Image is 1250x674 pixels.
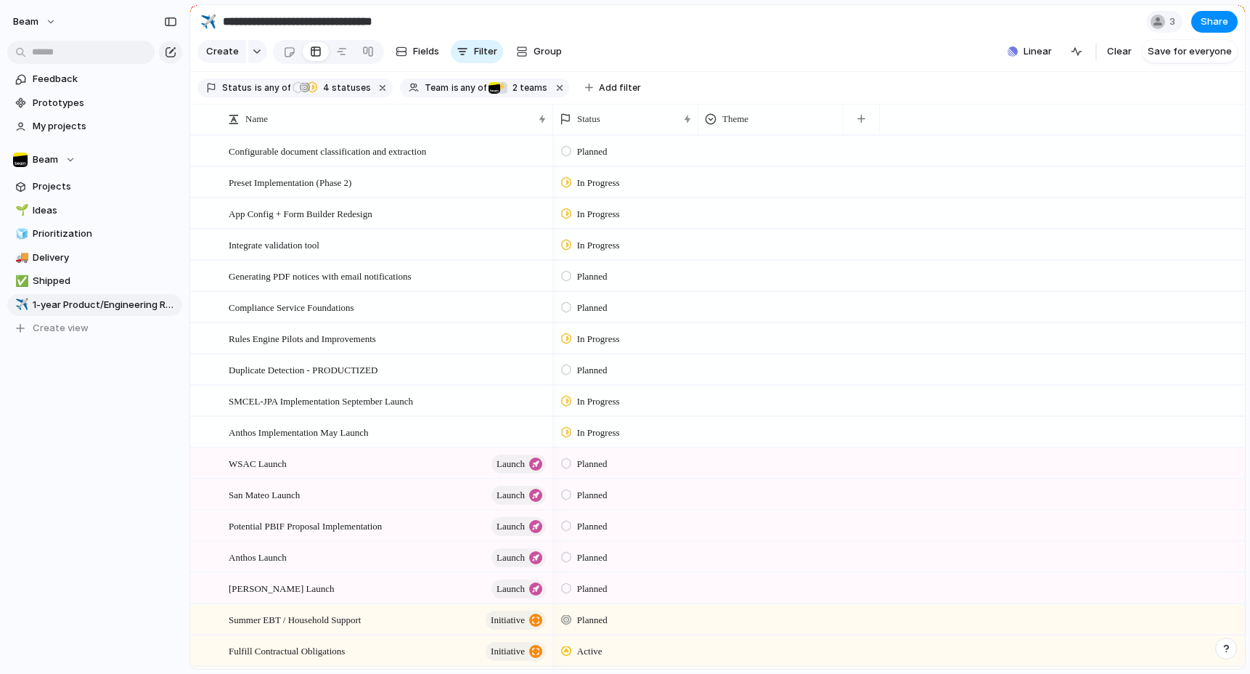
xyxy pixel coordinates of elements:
[486,611,546,630] button: initiative
[577,613,608,628] span: Planned
[497,485,525,506] span: launch
[33,153,58,167] span: Beam
[15,226,25,243] div: 🧊
[7,247,182,269] a: 🚚Delivery
[1142,40,1238,63] button: Save for everyone
[577,238,620,253] span: In Progress
[229,299,354,315] span: Compliance Service Foundations
[7,317,182,339] button: Create view
[13,227,28,241] button: 🧊
[577,363,608,378] span: Planned
[491,610,525,630] span: initiative
[7,270,182,292] a: ✅Shipped
[15,202,25,219] div: 🌱
[292,80,374,96] button: 4 statuses
[229,142,426,159] span: Configurable document classification and extraction
[13,15,38,29] span: Beam
[491,455,546,474] button: launch
[7,176,182,198] a: Projects
[577,176,620,190] span: In Progress
[229,205,372,222] span: App Config + Form Builder Redesign
[488,80,550,96] button: ⚡2 teams
[200,12,216,31] div: ✈️
[33,321,89,336] span: Create view
[577,644,602,659] span: Active
[33,203,177,218] span: Ideas
[229,580,335,596] span: [PERSON_NAME] Launch
[491,548,546,567] button: launch
[7,115,182,137] a: My projects
[1201,15,1228,29] span: Share
[229,392,413,409] span: SMCEL-JPA Implementation September Launch
[576,78,650,98] button: Add filter
[245,112,268,126] span: Name
[33,274,177,288] span: Shipped
[7,200,182,222] a: 🌱Ideas
[229,455,287,471] span: WSAC Launch
[497,579,525,599] span: launch
[252,80,293,96] button: isany of
[229,423,368,440] span: Anthos Implementation May Launch
[497,548,525,568] span: launch
[486,642,546,661] button: initiative
[497,454,525,474] span: launch
[497,516,525,537] span: launch
[197,40,246,63] button: Create
[722,112,748,126] span: Theme
[229,330,376,346] span: Rules Engine Pilots and Improvements
[577,207,620,222] span: In Progress
[577,332,620,346] span: In Progress
[577,488,608,503] span: Planned
[577,519,608,534] span: Planned
[425,81,449,94] span: Team
[577,269,608,284] span: Planned
[255,81,262,94] span: is
[599,81,641,94] span: Add filter
[491,580,546,598] button: launch
[33,119,177,134] span: My projects
[197,10,220,33] button: ✈️
[1024,44,1052,59] span: Linear
[577,145,608,159] span: Planned
[1148,44,1232,59] span: Save for everyone
[496,82,507,94] div: ⚡
[474,44,497,59] span: Filter
[13,298,28,312] button: ✈️
[229,517,382,534] span: Potential PBIF Proposal Implementation
[577,426,620,440] span: In Progress
[413,44,439,59] span: Fields
[7,294,182,316] a: ✈️1-year Product/Engineering Roadmap
[13,203,28,218] button: 🌱
[13,251,28,265] button: 🚚
[13,274,28,288] button: ✅
[33,72,177,86] span: Feedback
[15,249,25,266] div: 🚚
[508,82,520,93] span: 2
[15,296,25,313] div: ✈️
[452,81,459,94] span: is
[509,40,569,63] button: Group
[229,548,287,565] span: Anthos Launch
[577,394,620,409] span: In Progress
[319,82,332,93] span: 4
[1002,41,1058,62] button: Linear
[390,40,445,63] button: Fields
[451,40,503,63] button: Filter
[7,68,182,90] a: Feedback
[7,92,182,114] a: Prototypes
[33,179,177,194] span: Projects
[229,486,300,503] span: San Mateo Launch
[577,582,608,596] span: Planned
[33,227,177,241] span: Prioritization
[508,81,547,94] span: teams
[33,96,177,110] span: Prototypes
[577,457,608,471] span: Planned
[1191,11,1238,33] button: Share
[491,641,525,662] span: initiative
[1107,44,1132,59] span: Clear
[491,517,546,536] button: launch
